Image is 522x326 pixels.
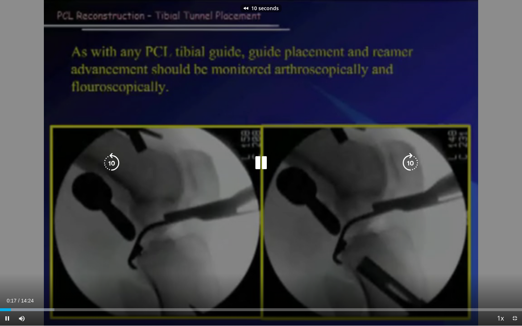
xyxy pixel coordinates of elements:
[18,298,20,304] span: /
[493,311,507,326] button: Playback Rate
[7,298,16,304] span: 0:17
[21,298,34,304] span: 14:24
[251,6,279,11] p: 10 seconds
[14,311,29,326] button: Mute
[507,311,522,326] button: Exit Fullscreen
